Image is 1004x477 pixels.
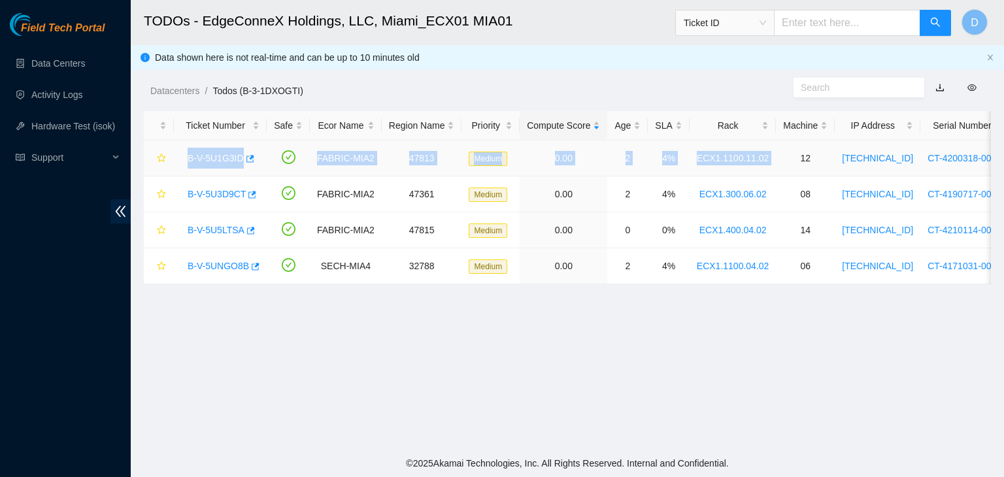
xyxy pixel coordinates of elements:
[382,212,462,248] td: 47815
[520,248,607,284] td: 0.00
[31,121,115,131] a: Hardware Test (isok)
[188,225,244,235] a: B-V-5U5LTSA
[697,261,769,271] a: ECX1.1100.04.02
[157,261,166,272] span: star
[607,140,648,176] td: 2
[31,144,109,171] span: Support
[157,225,166,236] span: star
[520,140,607,176] td: 0.00
[151,220,167,240] button: star
[469,259,507,274] span: Medium
[310,140,382,176] td: FABRIC-MIA2
[520,176,607,212] td: 0.00
[31,90,83,100] a: Activity Logs
[21,22,105,35] span: Field Tech Portal
[151,255,167,276] button: star
[697,153,769,163] a: ECX1.1100.11.02
[776,176,835,212] td: 08
[469,223,507,238] span: Medium
[10,13,66,36] img: Akamai Technologies
[962,9,988,35] button: D
[776,248,835,284] td: 06
[310,176,382,212] td: FABRIC-MIA2
[310,248,382,284] td: SECH-MIA4
[774,10,920,36] input: Enter text here...
[131,450,1004,477] footer: © 2025 Akamai Technologies, Inc. All Rights Reserved. Internal and Confidential.
[648,176,689,212] td: 4%
[282,222,295,236] span: check-circle
[776,140,835,176] td: 12
[157,189,166,200] span: star
[188,261,249,271] a: B-V-5UNGO8B
[382,140,462,176] td: 47813
[920,10,951,36] button: search
[520,212,607,248] td: 0.00
[188,189,246,199] a: B-V-5U3D9CT
[699,189,767,199] a: ECX1.300.06.02
[607,212,648,248] td: 0
[776,212,835,248] td: 14
[699,225,767,235] a: ECX1.400.04.02
[282,186,295,200] span: check-circle
[10,24,105,41] a: Akamai TechnologiesField Tech Portal
[382,176,462,212] td: 47361
[648,140,689,176] td: 4%
[842,189,913,199] a: [TECHNICAL_ID]
[967,83,977,92] span: eye
[648,212,689,248] td: 0%
[282,258,295,272] span: check-circle
[151,148,167,169] button: star
[157,154,166,164] span: star
[110,199,131,223] span: double-left
[926,77,954,98] button: download
[842,153,913,163] a: [TECHNICAL_ID]
[382,248,462,284] td: 32788
[801,80,907,95] input: Search
[212,86,303,96] a: Todos (B-3-1DXOGTI)
[469,152,507,166] span: Medium
[188,153,244,163] a: B-V-5U1G3ID
[986,54,994,62] button: close
[607,248,648,284] td: 2
[205,86,207,96] span: /
[151,184,167,205] button: star
[607,176,648,212] td: 2
[971,14,979,31] span: D
[648,248,689,284] td: 4%
[150,86,199,96] a: Datacenters
[930,17,941,29] span: search
[31,58,85,69] a: Data Centers
[842,225,913,235] a: [TECHNICAL_ID]
[282,150,295,164] span: check-circle
[684,13,766,33] span: Ticket ID
[842,261,913,271] a: [TECHNICAL_ID]
[986,54,994,61] span: close
[310,212,382,248] td: FABRIC-MIA2
[469,188,507,202] span: Medium
[16,153,25,162] span: read
[935,82,945,93] a: download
